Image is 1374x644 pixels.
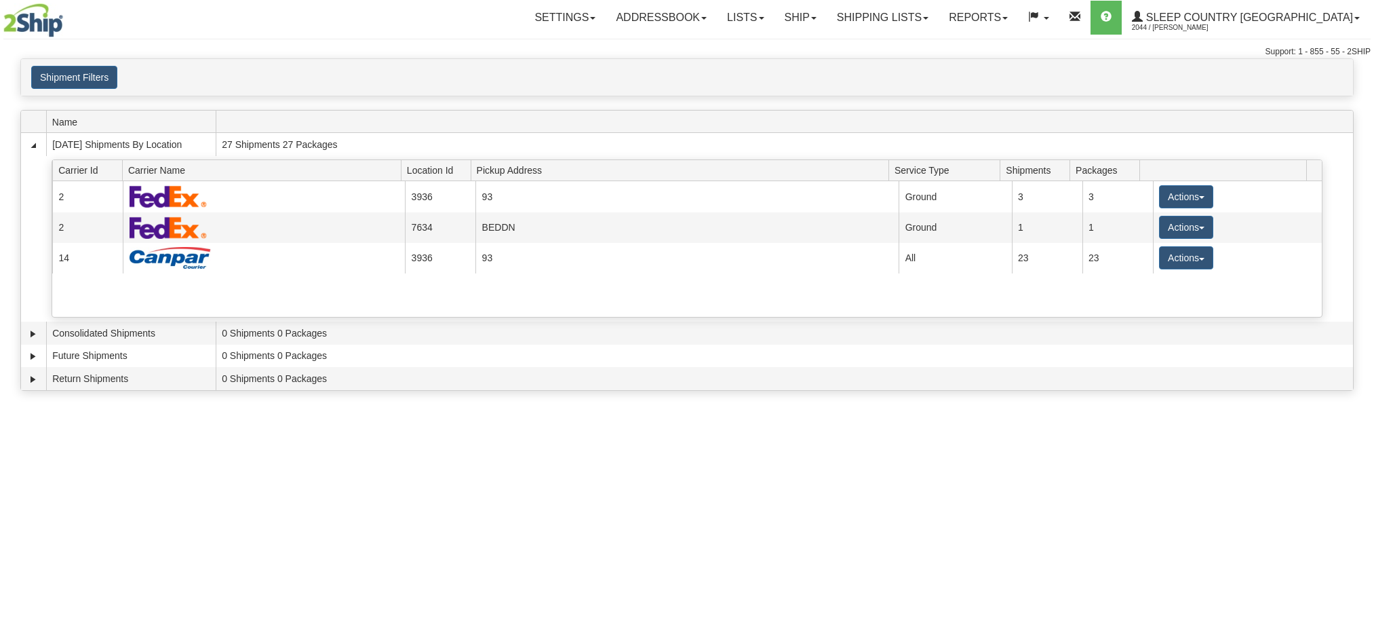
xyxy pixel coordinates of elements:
[524,1,606,35] a: Settings
[128,159,401,181] span: Carrier Name
[407,159,471,181] span: Location Id
[1082,212,1153,243] td: 1
[717,1,774,35] a: Lists
[52,212,123,243] td: 2
[130,185,208,208] img: FedEx Express®
[52,111,216,132] span: Name
[52,243,123,273] td: 14
[46,345,216,368] td: Future Shipments
[1082,243,1153,273] td: 23
[1082,181,1153,212] td: 3
[405,181,475,212] td: 3936
[1012,181,1082,212] td: 3
[216,345,1353,368] td: 0 Shipments 0 Packages
[606,1,717,35] a: Addressbook
[46,322,216,345] td: Consolidated Shipments
[1159,216,1213,239] button: Actions
[1159,246,1213,269] button: Actions
[1132,21,1234,35] span: 2044 / [PERSON_NAME]
[1012,243,1082,273] td: 23
[939,1,1018,35] a: Reports
[899,181,1011,212] td: Ground
[52,181,123,212] td: 2
[774,1,827,35] a: Ship
[216,367,1353,390] td: 0 Shipments 0 Packages
[405,212,475,243] td: 7634
[26,327,40,341] a: Expand
[1159,185,1213,208] button: Actions
[3,46,1371,58] div: Support: 1 - 855 - 55 - 2SHIP
[26,138,40,152] a: Collapse
[1122,1,1370,35] a: Sleep Country [GEOGRAPHIC_DATA] 2044 / [PERSON_NAME]
[26,373,40,386] a: Expand
[475,212,899,243] td: BEDDN
[1076,159,1139,181] span: Packages
[475,181,899,212] td: 93
[1012,212,1082,243] td: 1
[216,133,1353,156] td: 27 Shipments 27 Packages
[46,367,216,390] td: Return Shipments
[899,243,1011,273] td: All
[405,243,475,273] td: 3936
[895,159,1000,181] span: Service Type
[26,349,40,363] a: Expand
[46,133,216,156] td: [DATE] Shipments By Location
[3,3,63,37] img: logo2044.jpg
[827,1,939,35] a: Shipping lists
[130,247,211,269] img: Canpar
[475,243,899,273] td: 93
[1006,159,1069,181] span: Shipments
[1343,252,1373,391] iframe: chat widget
[899,212,1011,243] td: Ground
[130,216,208,239] img: FedEx Express®
[477,159,889,181] span: Pickup Address
[31,66,117,89] button: Shipment Filters
[1143,12,1353,23] span: Sleep Country [GEOGRAPHIC_DATA]
[216,322,1353,345] td: 0 Shipments 0 Packages
[58,159,122,181] span: Carrier Id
